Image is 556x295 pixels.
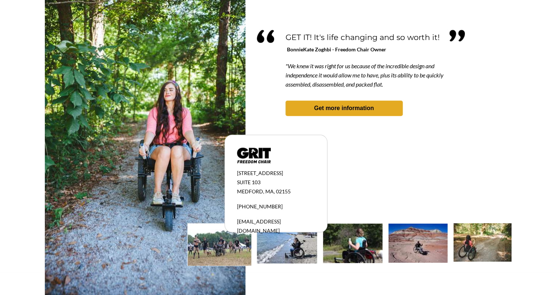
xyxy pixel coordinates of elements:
span: [EMAIL_ADDRESS][DOMAIN_NAME] [237,218,281,234]
span: [STREET_ADDRESS] [237,170,283,176]
strong: Get more information [314,105,374,111]
input: Get more information [26,177,89,191]
span: MEDFORD, MA, 02155 [237,188,291,194]
a: Get more information [286,101,403,116]
span: GET IT! It's life changing and so worth it! [286,33,440,42]
span: SUITE 103 [237,179,261,185]
span: "We knew it was right for us because of the incredible design and independence it would allow me ... [286,62,444,88]
span: [PHONE_NUMBER] [237,203,283,210]
span: BonnieKate Zoghbi - Freedom Chair Owner [287,46,386,52]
